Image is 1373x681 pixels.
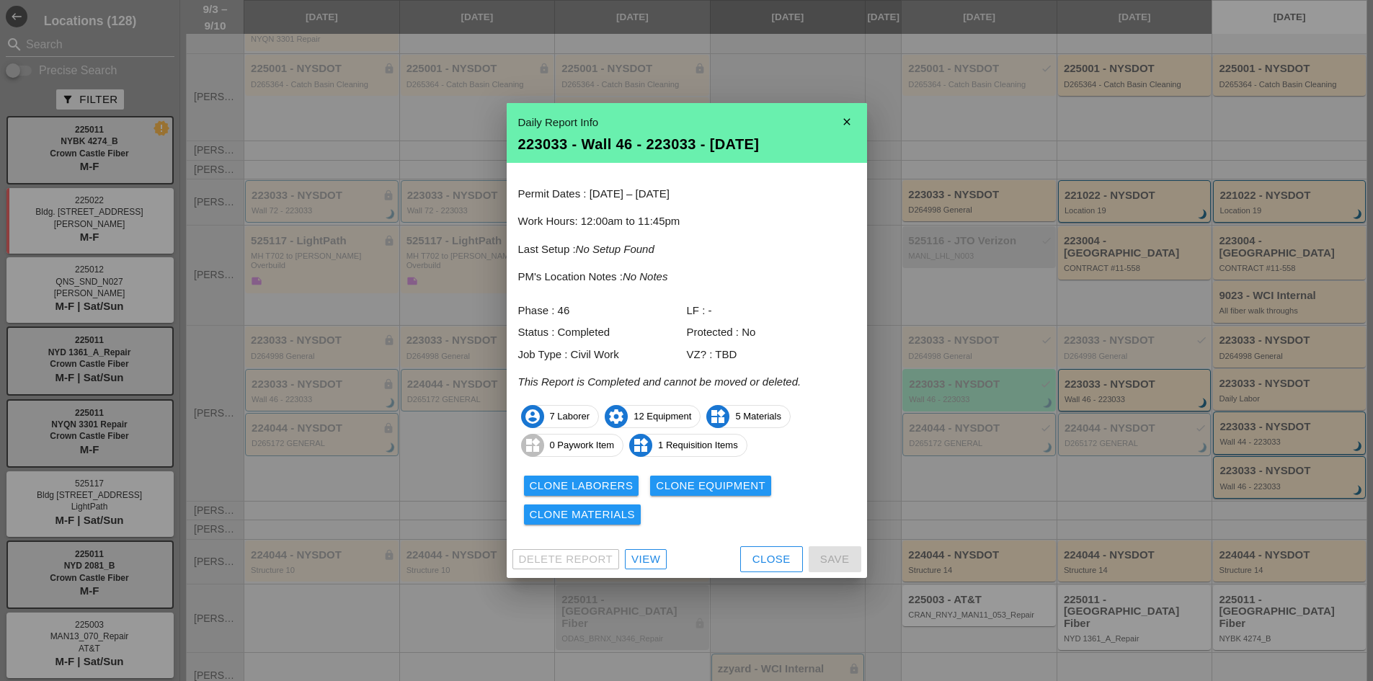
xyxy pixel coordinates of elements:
[631,551,660,568] div: View
[687,347,856,363] div: VZ? : TBD
[623,270,668,282] i: No Notes
[605,405,628,428] i: settings
[518,137,856,151] div: 223033 - Wall 46 - 223033 - [DATE]
[687,324,856,341] div: Protected : No
[518,186,856,202] p: Permit Dates : [DATE] – [DATE]
[522,434,623,457] span: 0 Paywork Item
[630,434,747,457] span: 1 Requisition Items
[605,405,700,428] span: 12 Equipment
[518,269,856,285] p: PM's Location Notes :
[752,551,791,568] div: Close
[687,303,856,319] div: LF : -
[518,375,801,388] i: This Report is Completed and cannot be moved or deleted.
[518,303,687,319] div: Phase : 46
[530,507,636,523] div: Clone Materials
[625,549,667,569] a: View
[524,476,639,496] button: Clone Laborers
[832,107,861,136] i: close
[706,405,729,428] i: widgets
[707,405,790,428] span: 5 Materials
[524,504,641,525] button: Clone Materials
[576,243,654,255] i: No Setup Found
[518,324,687,341] div: Status : Completed
[518,115,856,131] div: Daily Report Info
[521,405,544,428] i: account_circle
[522,405,599,428] span: 7 Laborer
[629,434,652,457] i: widgets
[518,241,856,258] p: Last Setup :
[740,546,803,572] button: Close
[650,476,771,496] button: Clone Equipment
[656,478,765,494] div: Clone Equipment
[518,347,687,363] div: Job Type : Civil Work
[518,213,856,230] p: Work Hours: 12:00am to 11:45pm
[521,434,544,457] i: widgets
[530,478,634,494] div: Clone Laborers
